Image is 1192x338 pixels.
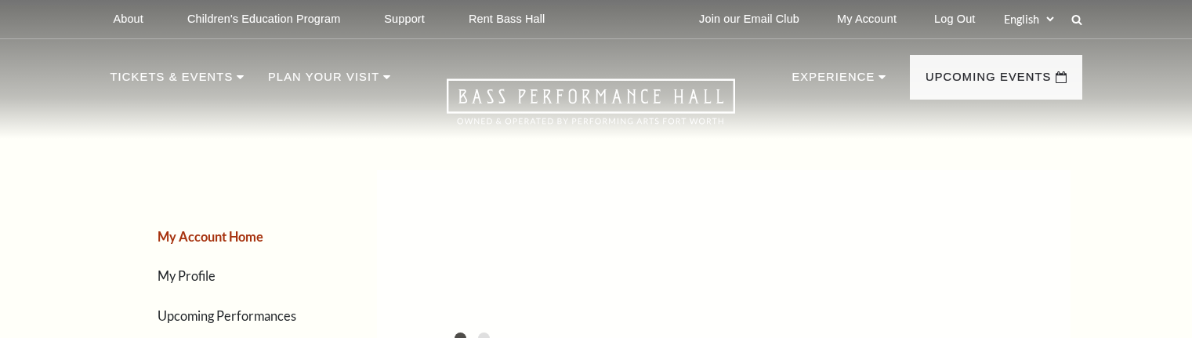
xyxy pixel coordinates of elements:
p: About [114,13,143,26]
a: Upcoming Performances [158,308,296,323]
a: My Profile [158,268,216,283]
p: Plan Your Visit [268,67,379,96]
p: Experience [792,67,875,96]
p: Support [384,13,425,26]
p: Tickets & Events [111,67,234,96]
select: Select: [1001,12,1056,27]
p: Rent Bass Hall [469,13,545,26]
p: Children's Education Program [187,13,340,26]
a: My Account Home [158,229,263,244]
p: Upcoming Events [926,67,1052,96]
